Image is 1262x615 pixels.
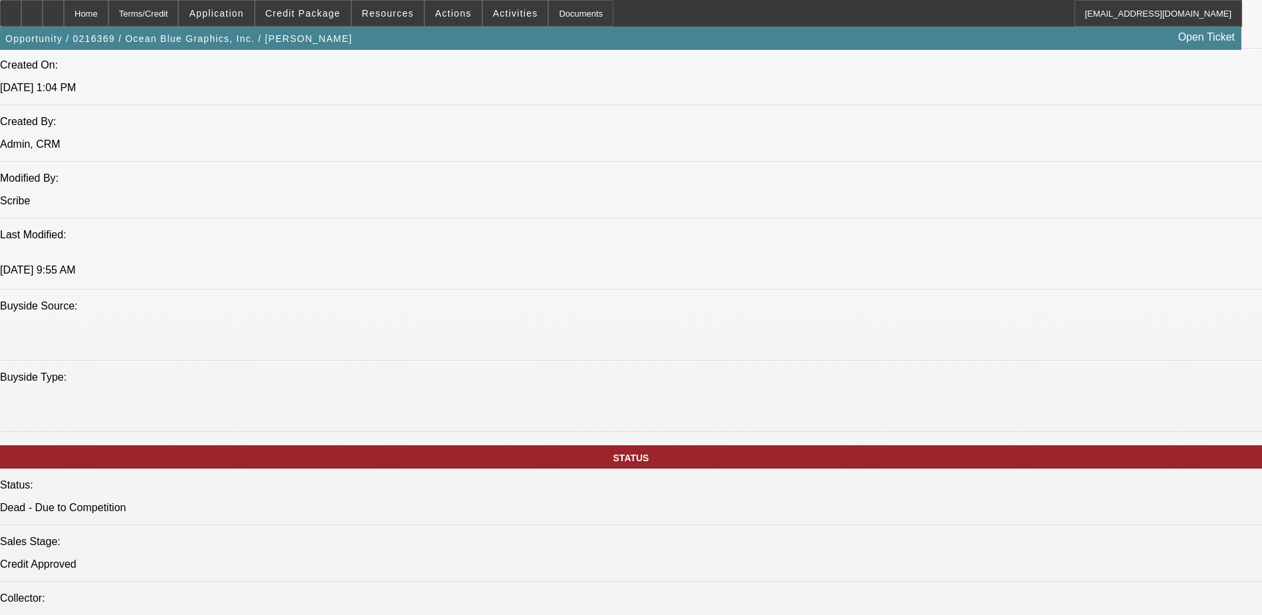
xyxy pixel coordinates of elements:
a: Open Ticket [1173,26,1240,49]
span: Resources [362,8,414,19]
span: Actions [435,8,472,19]
button: Application [179,1,253,26]
span: STATUS [613,453,649,463]
button: Resources [352,1,424,26]
span: Activities [493,8,538,19]
button: Activities [483,1,548,26]
span: Opportunity / 0216369 / Ocean Blue Graphics, Inc. / [PERSON_NAME] [5,33,353,44]
button: Actions [425,1,482,26]
button: Credit Package [255,1,351,26]
span: Credit Package [265,8,341,19]
span: Application [189,8,243,19]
